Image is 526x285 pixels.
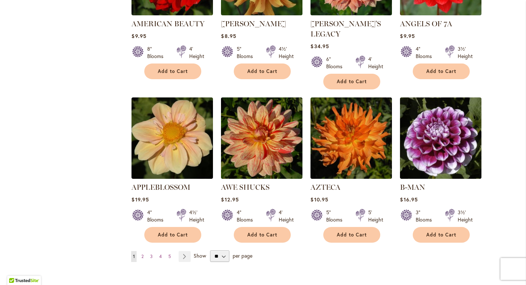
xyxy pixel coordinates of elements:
[131,183,190,192] a: APPLEBLOSSOM
[221,97,302,179] img: AWE SHUCKS
[147,45,168,60] div: 8" Blooms
[310,43,329,50] span: $34.95
[234,227,291,243] button: Add to Cart
[400,97,481,179] img: B-MAN
[326,209,347,223] div: 5" Blooms
[413,63,470,79] button: Add to Cart
[247,68,277,74] span: Add to Cart
[247,232,277,238] span: Add to Cart
[326,55,347,70] div: 6" Blooms
[221,196,239,203] span: $12.95
[426,68,456,74] span: Add to Cart
[310,10,392,17] a: Andy's Legacy
[337,78,367,85] span: Add to Cart
[221,173,302,180] a: AWE SHUCKS
[131,196,149,203] span: $19.95
[426,232,456,238] span: Add to Cart
[168,254,171,259] span: 5
[400,196,418,203] span: $16.95
[141,254,144,259] span: 2
[167,251,173,262] a: 5
[310,97,392,179] img: AZTECA
[237,45,257,60] div: 5" Blooms
[279,45,294,60] div: 4½' Height
[148,251,155,262] a: 3
[221,32,236,39] span: $8.95
[144,227,201,243] button: Add to Cart
[310,183,340,192] a: AZTECA
[234,63,291,79] button: Add to Cart
[400,10,481,17] a: ANGELS OF 7A
[189,209,204,223] div: 4½' Height
[5,259,26,280] iframe: Launch Accessibility Center
[221,10,302,17] a: ANDREW CHARLES
[323,74,380,89] button: Add to Cart
[131,97,213,179] img: APPLEBLOSSOM
[221,183,270,192] a: AWE SHUCKS
[133,254,135,259] span: 1
[194,252,206,259] span: Show
[310,173,392,180] a: AZTECA
[131,19,205,28] a: AMERICAN BEAUTY
[147,209,168,223] div: 4" Blooms
[458,45,473,60] div: 3½' Height
[150,254,153,259] span: 3
[400,32,415,39] span: $9.95
[140,251,145,262] a: 2
[368,209,383,223] div: 5' Height
[158,232,188,238] span: Add to Cart
[310,196,328,203] span: $10.95
[131,32,146,39] span: $9.95
[400,173,481,180] a: B-MAN
[189,45,204,60] div: 4' Height
[144,63,201,79] button: Add to Cart
[131,173,213,180] a: APPLEBLOSSOM
[310,19,381,38] a: [PERSON_NAME]'S LEGACY
[368,55,383,70] div: 4' Height
[400,19,452,28] a: ANGELS OF 7A
[416,209,436,223] div: 3" Blooms
[337,232,367,238] span: Add to Cart
[131,10,213,17] a: AMERICAN BEAUTY
[323,227,380,243] button: Add to Cart
[458,209,473,223] div: 3½' Height
[279,209,294,223] div: 4' Height
[158,68,188,74] span: Add to Cart
[400,183,425,192] a: B-MAN
[233,252,252,259] span: per page
[157,251,164,262] a: 4
[237,209,257,223] div: 4" Blooms
[221,19,286,28] a: [PERSON_NAME]
[416,45,436,60] div: 4" Blooms
[413,227,470,243] button: Add to Cart
[159,254,162,259] span: 4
